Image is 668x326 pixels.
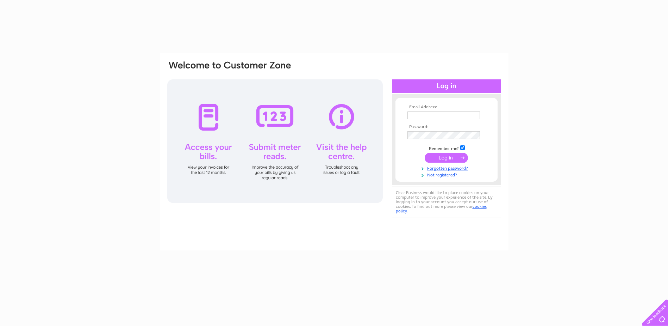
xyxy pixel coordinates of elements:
[406,125,487,129] th: Password:
[407,164,487,171] a: Forgotten password?
[407,171,487,178] a: Not registered?
[396,204,487,213] a: cookies policy
[406,144,487,151] td: Remember me?
[392,187,501,217] div: Clear Business would like to place cookies on your computer to improve your experience of the sit...
[406,105,487,110] th: Email Address:
[425,153,468,163] input: Submit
